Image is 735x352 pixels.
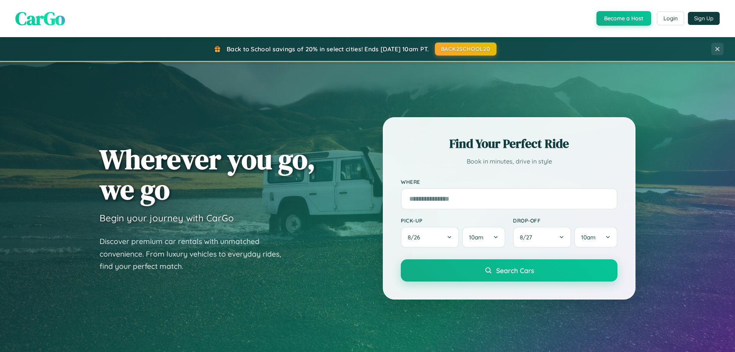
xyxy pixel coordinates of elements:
h2: Find Your Perfect Ride [401,135,617,152]
button: BACK2SCHOOL20 [435,43,497,56]
p: Discover premium car rentals with unmatched convenience. From luxury vehicles to everyday rides, ... [100,235,291,273]
span: CarGo [15,6,65,31]
h3: Begin your journey with CarGo [100,212,234,224]
label: Where [401,178,617,185]
button: Become a Host [596,11,651,26]
span: Search Cars [496,266,534,275]
button: Search Cars [401,259,617,282]
button: Login [657,11,684,25]
p: Book in minutes, drive in style [401,156,617,167]
span: 8 / 26 [408,234,424,241]
h1: Wherever you go, we go [100,144,315,205]
span: Back to School savings of 20% in select cities! Ends [DATE] 10am PT. [227,45,429,53]
button: 8/27 [513,227,571,248]
label: Pick-up [401,217,505,224]
label: Drop-off [513,217,617,224]
button: 10am [462,227,505,248]
span: 8 / 27 [520,234,536,241]
button: Sign Up [688,12,720,25]
span: 10am [469,234,483,241]
span: 10am [581,234,596,241]
button: 8/26 [401,227,459,248]
button: 10am [574,227,617,248]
